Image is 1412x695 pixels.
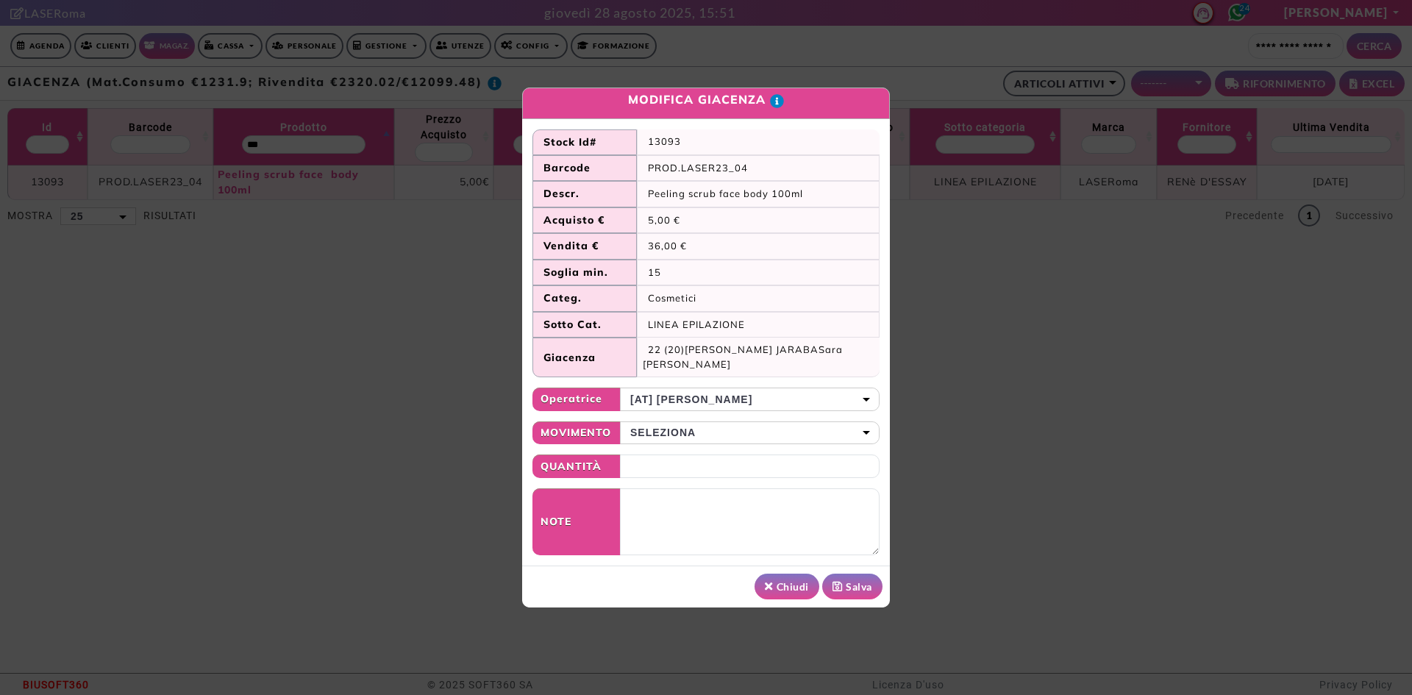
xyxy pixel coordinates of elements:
button: Chiudi [755,574,819,599]
span: QUANTITÀ [532,455,621,478]
span: Seleziona [630,424,696,441]
td: Stock Id# [532,129,637,155]
button: Salva [822,574,883,599]
span: NOTE [532,488,621,555]
td: 22 (20)[PERSON_NAME] JARABASara [PERSON_NAME] [637,338,880,377]
td: 13093 [637,129,880,155]
td: Cosmetici [637,285,880,312]
td: LINEA EPILAZIONE [637,312,880,338]
td: Soglia min. [532,260,637,286]
span: MOVIMENTO [532,421,621,445]
td: 15 [637,260,880,286]
td: 5,00 € [637,207,880,234]
td: Vendita € [532,233,637,260]
td: Peeling scrub face body 100ml [637,181,880,207]
td: Descr. [532,181,637,207]
span: [AT] [PERSON_NAME] [630,391,752,407]
td: PROD.LASER23_04 [637,155,880,182]
td: Barcode [532,155,637,182]
h3: Modifica Giacenza [628,90,784,108]
td: 36,00 € [637,233,880,260]
span: Operatrice [532,388,621,411]
td: Giacenza [532,338,637,377]
td: Acquisto € [532,207,637,234]
td: Sotto Cat. [532,312,637,338]
td: Categ. [532,285,637,312]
